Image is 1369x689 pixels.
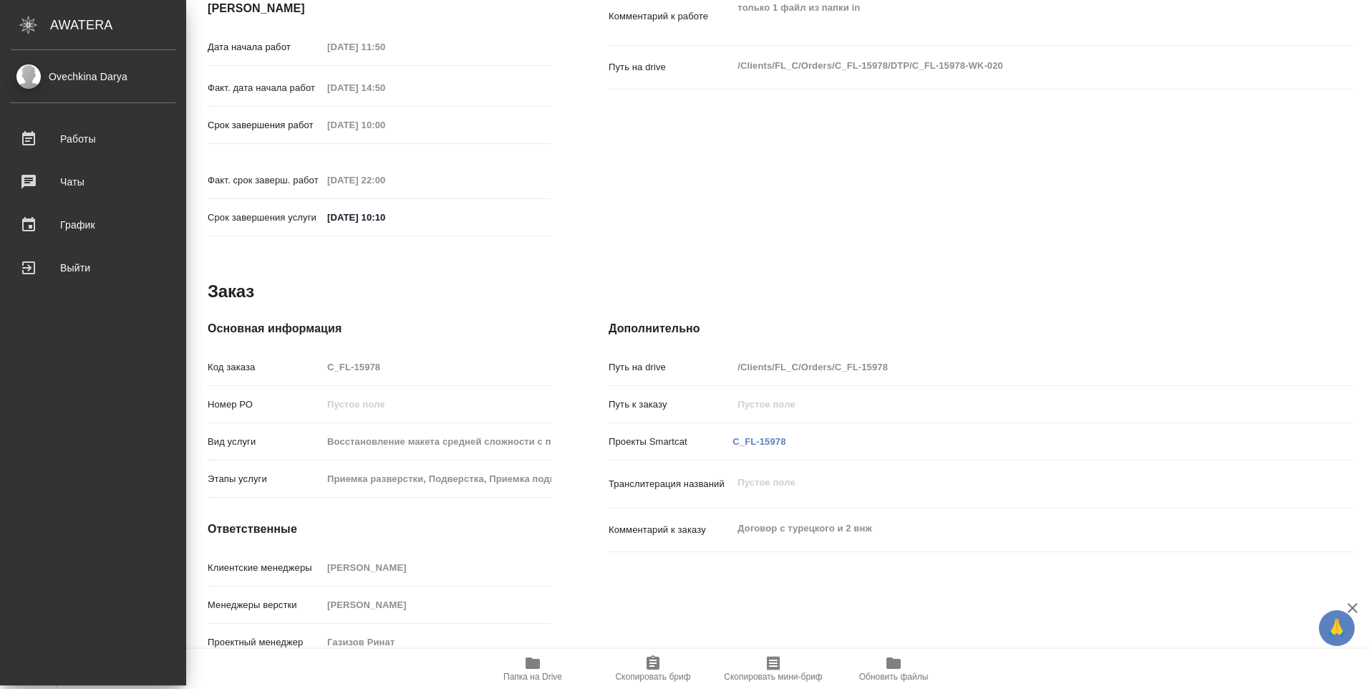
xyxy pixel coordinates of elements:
p: Комментарий к работе [609,9,732,24]
p: Путь к заказу [609,397,732,412]
a: Работы [4,121,183,157]
p: Номер РО [208,397,322,412]
button: Скопировать бриф [593,649,713,689]
p: Путь на drive [609,60,732,74]
p: Клиентские менеджеры [208,561,322,575]
input: Пустое поле [732,357,1291,377]
p: Факт. срок заверш. работ [208,173,322,188]
span: Папка на Drive [503,672,562,682]
div: Ovechkina Darya [11,69,175,85]
button: Скопировать мини-бриф [713,649,833,689]
div: Чаты [11,171,175,193]
h4: Ответственные [208,521,551,538]
div: Выйти [11,257,175,279]
input: Пустое поле [322,77,448,98]
p: Этапы услуги [208,472,322,486]
p: Менеджеры верстки [208,598,322,612]
a: График [4,207,183,243]
p: Срок завершения услуги [208,211,322,225]
p: Транслитерация названий [609,477,732,491]
textarea: /Clients/FL_C/Orders/C_FL-15978/DTP/C_FL-15978-WK-020 [732,54,1291,78]
p: Код заказа [208,360,322,375]
button: 🙏 [1319,610,1355,646]
input: Пустое поле [322,37,448,57]
p: Проектный менеджер [208,635,322,650]
a: Чаты [4,164,183,200]
p: Проекты Smartcat [609,435,732,449]
textarea: Договор с турецкого и 2 внж [732,516,1291,541]
h2: Заказ [208,280,254,303]
h4: Дополнительно [609,320,1353,337]
input: Пустое поле [322,468,551,489]
span: Обновить файлы [859,672,929,682]
div: Работы [11,128,175,150]
p: Факт. дата начала работ [208,81,322,95]
p: Путь на drive [609,360,732,375]
p: Вид услуги [208,435,322,449]
input: Пустое поле [322,357,551,377]
input: Пустое поле [322,594,551,615]
h4: Основная информация [208,320,551,337]
span: Скопировать бриф [615,672,690,682]
input: Пустое поле [322,557,551,578]
div: AWATERA [50,11,186,39]
a: C_FL-15978 [732,436,785,447]
span: 🙏 [1325,613,1349,643]
input: Пустое поле [322,115,448,135]
p: Комментарий к заказу [609,523,732,537]
input: ✎ Введи что-нибудь [322,207,448,228]
span: Скопировать мини-бриф [724,672,822,682]
input: Пустое поле [322,394,551,415]
p: Срок завершения работ [208,118,322,132]
a: Выйти [4,250,183,286]
input: Пустое поле [322,170,448,191]
div: График [11,214,175,236]
input: Пустое поле [322,431,551,452]
p: Дата начала работ [208,40,322,54]
input: Пустое поле [732,394,1291,415]
button: Обновить файлы [833,649,954,689]
button: Папка на Drive [473,649,593,689]
input: Пустое поле [322,632,551,652]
